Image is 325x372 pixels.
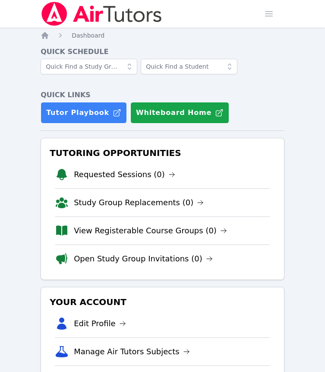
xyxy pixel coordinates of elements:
h3: Your Account [48,294,277,310]
a: Requested Sessions (0) [74,169,175,181]
a: Tutor Playbook [41,102,127,124]
h3: Tutoring Opportunities [48,145,277,161]
h4: Quick Schedule [41,47,284,57]
a: View Registerable Course Groups (0) [74,225,227,237]
button: Whiteboard Home [130,102,229,124]
a: Manage Air Tutors Subjects [74,346,190,358]
a: Open Study Group Invitations (0) [74,253,213,265]
a: Edit Profile [74,318,126,330]
a: Study Group Replacements (0) [74,197,204,209]
img: Air Tutors [41,2,163,26]
input: Quick Find a Study Group [41,59,137,74]
span: Dashboard [72,32,104,39]
a: Dashboard [72,31,104,40]
nav: Breadcrumb [41,31,284,40]
input: Quick Find a Student [141,59,237,74]
h4: Quick Links [41,90,284,100]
